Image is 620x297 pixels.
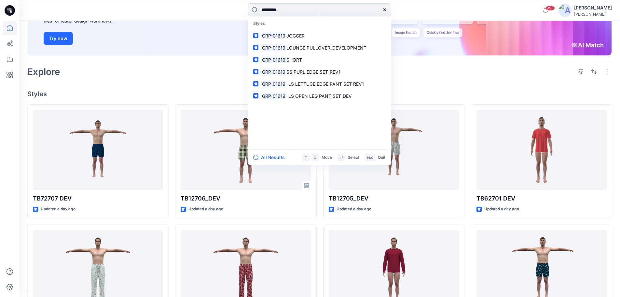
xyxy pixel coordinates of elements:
span: LOUNGE PULLOVER_DEVELOPMENT [286,45,366,51]
p: Updated a day ago [41,206,76,213]
p: Updated a day ago [484,206,519,213]
p: Styles [249,18,390,30]
p: TB62701 DEV [476,194,607,203]
h2: Explore [27,67,60,77]
img: avatar [558,4,572,17]
mark: GRP-01619 [261,44,286,52]
p: Select [348,154,359,161]
p: Updated a day ago [337,206,371,213]
span: -LS LETTUCE EDGE PANT SET REV1 [286,81,364,87]
a: TB72707 DEV [33,110,163,190]
div: [PERSON_NAME] [574,12,612,17]
mark: GRP-01619 [261,32,286,39]
a: GRP-01619-LS OPEN LEG PANT SET_DEV [249,90,390,102]
p: Move [322,154,332,161]
span: JOGGER [286,33,305,38]
span: SS PURL EDGE SET_REV1 [286,69,340,75]
button: All Results [253,154,289,161]
mark: GRP-01619 [261,80,286,88]
a: GRP-01619-LS LETTUCE EDGE PANT SET REV1 [249,78,390,90]
span: SHORT [286,57,302,63]
p: TB12706_DEV [181,194,311,203]
a: TB12706_DEV [181,110,311,190]
p: Updated a day ago [188,206,223,213]
a: GRP-01619LOUNGE PULLOVER_DEVELOPMENT [249,42,390,54]
p: esc [366,154,373,161]
a: GRP-01619JOGGER [249,30,390,42]
a: GRP-01619SS PURL EDGE SET_REV1 [249,66,390,78]
a: GRP-01619SHORT [249,54,390,66]
button: Try now [44,32,73,45]
mark: GRP-01619 [261,68,286,76]
a: TB12705_DEV [329,110,459,190]
mark: GRP-01619 [261,92,286,100]
p: Quit [378,154,385,161]
span: -LS OPEN LEG PANT SET_DEV [286,93,352,99]
div: [PERSON_NAME] [574,4,612,12]
span: 99+ [545,6,555,11]
p: TB12705_DEV [329,194,459,203]
p: TB72707 DEV [33,194,163,203]
a: TB62701 DEV [476,110,607,190]
h4: Styles [27,90,612,98]
mark: GRP-01619 [261,56,286,64]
